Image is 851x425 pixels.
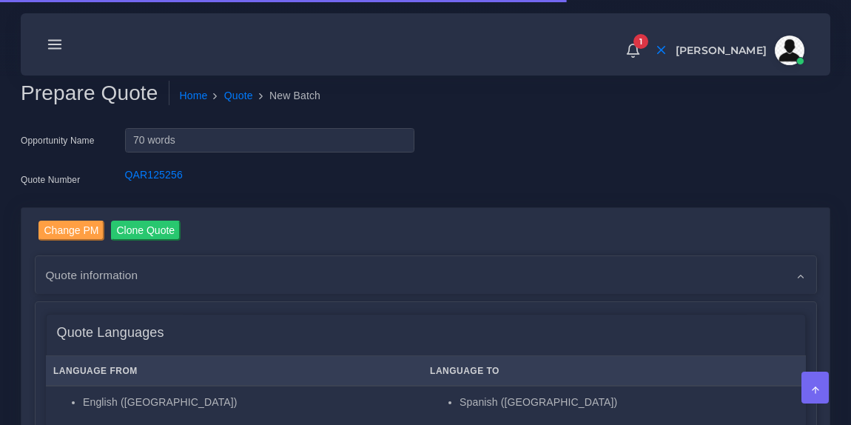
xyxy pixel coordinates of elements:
[775,36,804,65] img: avatar
[180,88,208,104] a: Home
[83,395,414,410] li: English ([GEOGRAPHIC_DATA])
[38,221,105,241] input: Change PM
[21,81,169,106] h2: Prepare Quote
[460,395,798,410] li: Spanish ([GEOGRAPHIC_DATA])
[111,221,181,241] input: Clone Quote
[46,267,138,284] span: Quote information
[21,134,95,147] label: Opportunity Name
[620,42,646,58] a: 1
[224,88,253,104] a: Quote
[36,256,816,294] div: Quote information
[668,36,810,65] a: [PERSON_NAME]avatar
[125,169,183,181] a: QAR125256
[676,45,767,56] span: [PERSON_NAME]
[46,356,423,386] th: Language From
[633,34,648,49] span: 1
[21,173,80,187] label: Quote Number
[57,325,164,341] h4: Quote Languages
[423,356,806,386] th: Language To
[253,88,320,104] li: New Batch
